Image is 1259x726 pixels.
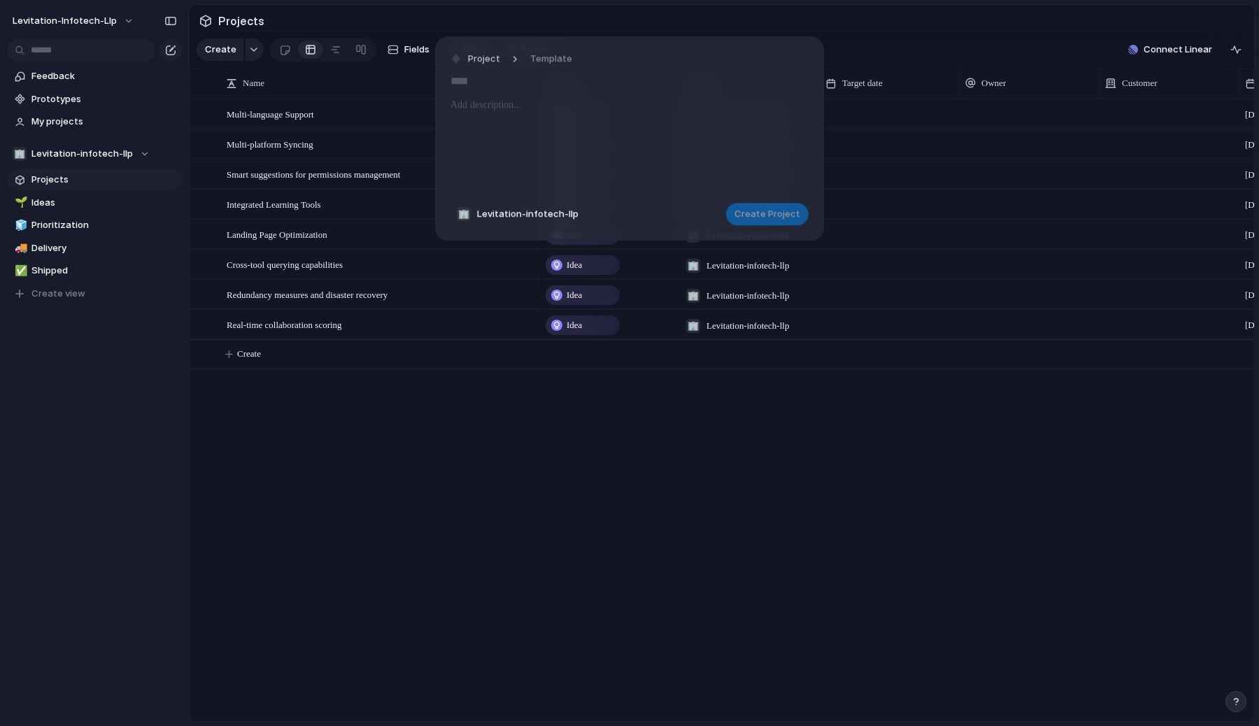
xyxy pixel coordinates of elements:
[477,207,578,221] span: Levitation-infotech-llp
[530,52,572,66] span: Template
[468,52,500,66] span: Project
[522,50,581,70] button: Template
[447,50,504,70] button: Project
[457,207,471,221] div: 🏢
